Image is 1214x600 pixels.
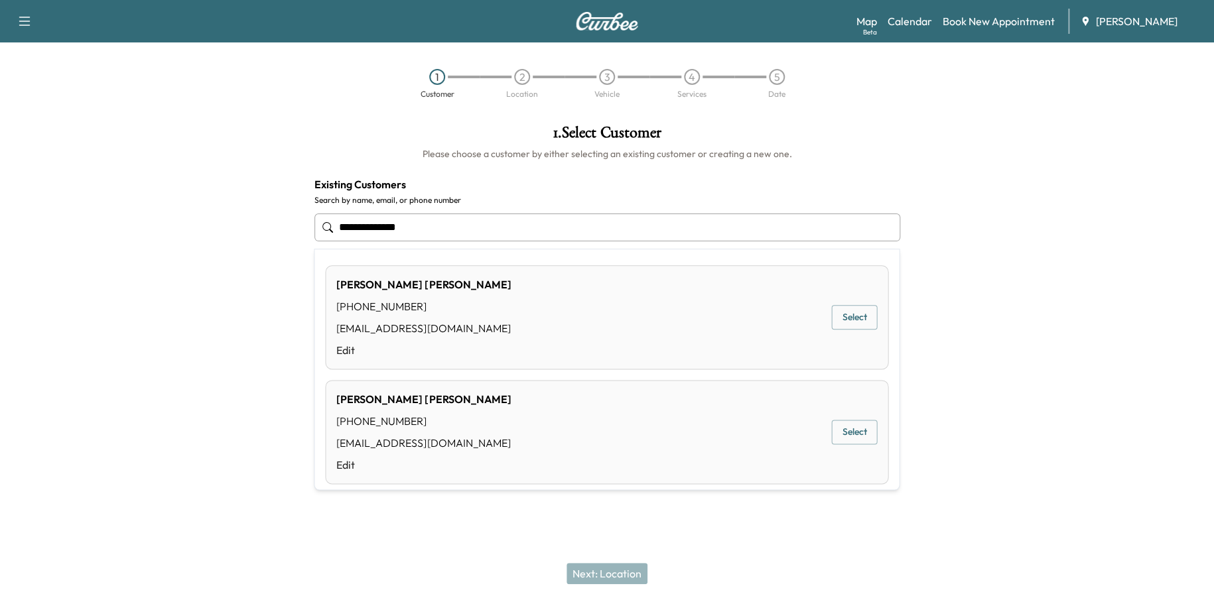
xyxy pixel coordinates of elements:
[599,69,615,85] div: 3
[856,13,877,29] a: MapBeta
[429,69,445,85] div: 1
[336,320,511,336] div: [EMAIL_ADDRESS][DOMAIN_NAME]
[506,90,538,98] div: Location
[336,457,511,473] a: Edit
[336,276,511,292] div: [PERSON_NAME] [PERSON_NAME]
[336,298,511,314] div: [PHONE_NUMBER]
[336,342,511,358] a: Edit
[575,12,639,30] img: Curbee Logo
[336,413,511,429] div: [PHONE_NUMBER]
[594,90,620,98] div: Vehicle
[768,90,785,98] div: Date
[831,305,877,330] button: Select
[831,420,877,444] button: Select
[863,27,877,37] div: Beta
[314,147,900,160] h6: Please choose a customer by either selecting an existing customer or creating a new one.
[888,13,932,29] a: Calendar
[421,90,454,98] div: Customer
[1096,13,1178,29] span: [PERSON_NAME]
[514,69,530,85] div: 2
[943,13,1055,29] a: Book New Appointment
[314,176,900,192] h4: Existing Customers
[336,391,511,407] div: [PERSON_NAME] [PERSON_NAME]
[684,69,700,85] div: 4
[769,69,785,85] div: 5
[336,435,511,451] div: [EMAIL_ADDRESS][DOMAIN_NAME]
[314,125,900,147] h1: 1 . Select Customer
[677,90,707,98] div: Services
[314,195,900,206] label: Search by name, email, or phone number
